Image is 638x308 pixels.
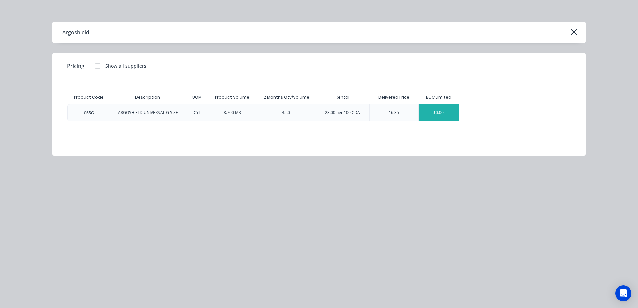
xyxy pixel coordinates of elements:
div: BOC Limited [426,94,451,100]
div: UOM [187,89,207,106]
div: ARGOSHIELD UNIVERSAL G SIZE [118,110,178,116]
div: 45.0 [282,110,290,116]
div: Argoshield [62,28,89,36]
div: Product Code [69,89,109,106]
div: Show all suppliers [105,62,146,69]
div: Rental [330,89,355,106]
div: Delivered Price [373,89,415,106]
div: CYL [194,110,201,116]
span: Pricing [67,62,84,70]
div: Description [130,89,166,106]
div: 23.00 per 100 CDA [325,110,360,116]
div: 8.700 M3 [224,110,241,116]
div: Open Intercom Messenger [615,285,631,301]
div: 16.35 [389,110,399,116]
div: 12 Months Qty/Volume [257,89,315,106]
div: Product Volume [210,89,255,106]
div: $0.00 [419,104,459,121]
div: 065G [84,110,94,116]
